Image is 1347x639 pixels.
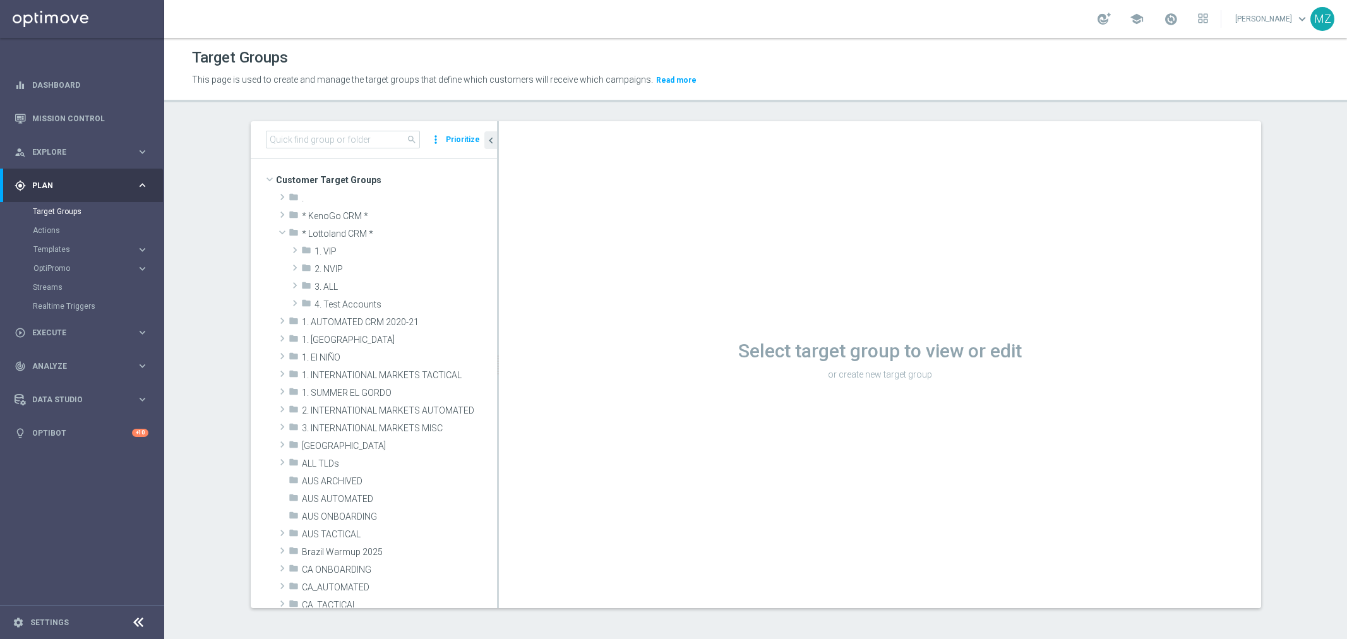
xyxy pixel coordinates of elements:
[289,546,299,560] i: folder
[302,458,497,469] span: ALL TLDs
[655,73,698,87] button: Read more
[15,68,148,102] div: Dashboard
[289,210,299,224] i: folder
[289,599,299,613] i: folder
[15,180,136,191] div: Plan
[289,351,299,366] i: folder
[15,427,26,439] i: lightbulb
[33,265,124,272] span: OptiPromo
[302,211,497,222] span: * KenoGo CRM *
[314,282,497,292] span: 3. ALL
[32,362,136,370] span: Analyze
[302,582,497,593] span: CA_AUTOMATED
[1234,9,1310,28] a: [PERSON_NAME]keyboard_arrow_down
[136,326,148,338] i: keyboard_arrow_right
[314,264,497,275] span: 2. NVIP
[314,299,497,310] span: 4. Test Accounts
[289,192,299,206] i: folder
[444,131,482,148] button: Prioritize
[136,263,148,275] i: keyboard_arrow_right
[136,146,148,158] i: keyboard_arrow_right
[32,148,136,156] span: Explore
[33,297,163,316] div: Realtime Triggers
[302,370,497,381] span: 1. INTERNATIONAL MARKETS TACTICAL
[484,131,497,149] button: chevron_left
[13,617,24,628] i: settings
[289,369,299,383] i: folder
[302,229,497,239] span: * Lottoland CRM *
[302,511,497,522] span: AUS ONBOARDING
[301,298,311,313] i: folder
[132,429,148,437] div: +10
[33,278,163,297] div: Streams
[499,369,1261,380] p: or create new target group
[1130,12,1144,26] span: school
[14,147,149,157] button: person_search Explore keyboard_arrow_right
[289,475,299,489] i: folder
[14,181,149,191] button: gps_fixed Plan keyboard_arrow_right
[499,340,1261,362] h1: Select target group to view or edit
[136,360,148,372] i: keyboard_arrow_right
[14,80,149,90] button: equalizer Dashboard
[302,388,497,398] span: 1. SUMMER EL GORDO
[136,179,148,191] i: keyboard_arrow_right
[14,428,149,438] div: lightbulb Optibot +10
[32,102,148,135] a: Mission Control
[302,600,497,611] span: CA_TACTICAL
[302,476,497,487] span: AUS ARCHIVED
[302,529,497,540] span: AUS TACTICAL
[192,49,288,67] h1: Target Groups
[14,361,149,371] button: track_changes Analyze keyboard_arrow_right
[14,395,149,405] button: Data Studio keyboard_arrow_right
[301,245,311,260] i: folder
[289,422,299,436] i: folder
[302,352,497,363] span: 1. El NI&#xD1;O
[266,131,420,148] input: Quick find group or folder
[14,114,149,124] div: Mission Control
[15,361,26,372] i: track_changes
[33,206,131,217] a: Target Groups
[289,457,299,472] i: folder
[32,416,132,450] a: Optibot
[276,171,497,189] span: Customer Target Groups
[14,328,149,338] div: play_circle_outline Execute keyboard_arrow_right
[15,361,136,372] div: Analyze
[314,246,497,257] span: 1. VIP
[289,439,299,454] i: folder
[15,416,148,450] div: Optibot
[136,244,148,256] i: keyboard_arrow_right
[302,193,497,204] span: .
[15,146,136,158] div: Explore
[33,244,149,254] button: Templates keyboard_arrow_right
[32,329,136,337] span: Execute
[33,263,149,273] button: OptiPromo keyboard_arrow_right
[289,404,299,419] i: folder
[32,182,136,189] span: Plan
[289,493,299,507] i: folder
[289,528,299,542] i: folder
[302,317,497,328] span: 1. AUTOMATED CRM 2020-21
[302,405,497,416] span: 2. INTERNATIONAL MARKETS AUTOMATED
[289,333,299,348] i: folder
[407,134,417,145] span: search
[302,564,497,575] span: CA ONBOARDING
[429,131,442,148] i: more_vert
[33,265,136,272] div: OptiPromo
[15,80,26,91] i: equalizer
[301,280,311,295] i: folder
[1295,12,1309,26] span: keyboard_arrow_down
[301,263,311,277] i: folder
[32,68,148,102] a: Dashboard
[15,146,26,158] i: person_search
[289,581,299,595] i: folder
[15,394,136,405] div: Data Studio
[30,619,69,626] a: Settings
[302,423,497,434] span: 3. INTERNATIONAL MARKETS MISC
[33,225,131,236] a: Actions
